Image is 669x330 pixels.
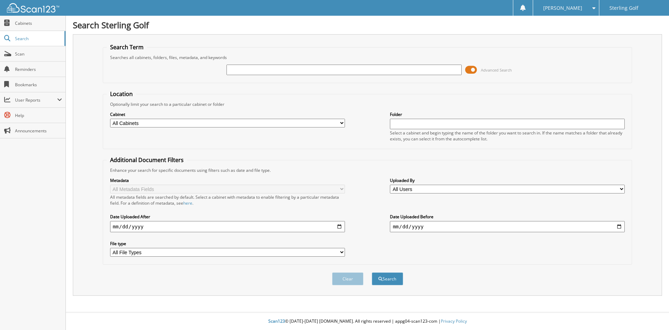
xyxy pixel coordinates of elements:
label: File type [110,241,345,247]
label: Cabinet [110,111,345,117]
span: Scan123 [268,318,285,324]
h1: Search Sterling Golf [73,19,662,31]
button: Search [372,272,403,285]
span: Cabinets [15,20,62,26]
div: All metadata fields are searched by default. Select a cabinet with metadata to enable filtering b... [110,194,345,206]
span: Bookmarks [15,82,62,88]
a: here [183,200,192,206]
span: Scan [15,51,62,57]
legend: Additional Document Filters [107,156,187,164]
input: end [390,221,625,232]
label: Metadata [110,177,345,183]
button: Clear [332,272,363,285]
div: Enhance your search for specific documents using filters such as date and file type. [107,167,629,173]
legend: Location [107,90,136,98]
div: Searches all cabinets, folders, files, metadata, and keywords [107,54,629,60]
span: User Reports [15,97,57,103]
div: Select a cabinet and begin typing the name of the folder you want to search in. If the name match... [390,130,625,142]
div: © [DATE]-[DATE] [DOMAIN_NAME]. All rights reserved | appg04-scan123-com | [66,313,669,330]
span: Advanced Search [481,67,512,73]
label: Date Uploaded After [110,214,345,220]
label: Folder [390,111,625,117]
span: Search [15,36,61,42]
div: Optionally limit your search to a particular cabinet or folder [107,101,629,107]
a: Privacy Policy [441,318,467,324]
span: [PERSON_NAME] [543,6,582,10]
span: Announcements [15,128,62,134]
legend: Search Term [107,43,147,51]
span: Sterling Golf [609,6,638,10]
label: Uploaded By [390,177,625,183]
img: scan123-logo-white.svg [7,3,59,13]
span: Reminders [15,66,62,72]
label: Date Uploaded Before [390,214,625,220]
input: start [110,221,345,232]
span: Help [15,112,62,118]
